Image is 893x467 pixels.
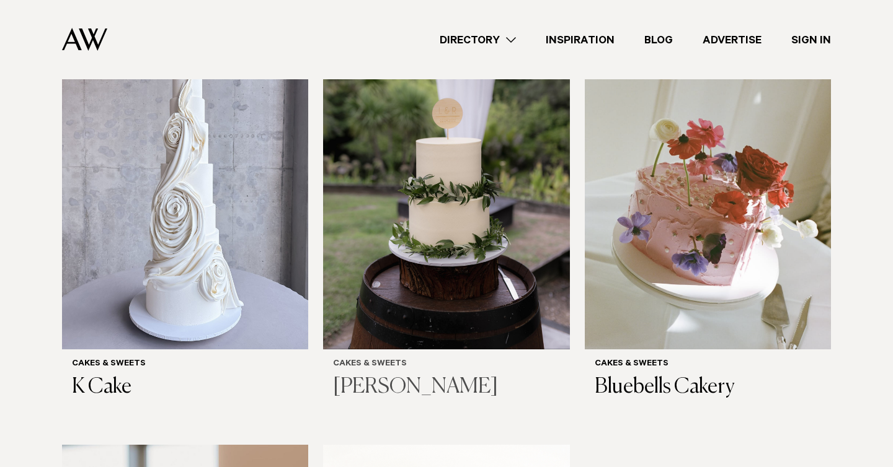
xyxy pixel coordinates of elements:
[62,28,107,51] img: Auckland Weddings Logo
[62,19,308,410] a: Auckland Weddings Cakes & Sweets | K Cake Cakes & Sweets K Cake
[776,32,846,48] a: Sign In
[595,359,821,370] h6: Cakes & Sweets
[531,32,629,48] a: Inspiration
[72,375,298,400] h3: K Cake
[425,32,531,48] a: Directory
[585,19,831,410] a: Auckland Weddings Cakes & Sweets | Bluebells Cakery Cakes & Sweets Bluebells Cakery
[585,19,831,349] img: Auckland Weddings Cakes & Sweets | Bluebells Cakery
[62,19,308,349] img: Auckland Weddings Cakes & Sweets | K Cake
[629,32,688,48] a: Blog
[323,19,569,410] a: Auckland Weddings Cakes & Sweets | Jenna Maree Cakes Cakes & Sweets [PERSON_NAME]
[333,375,559,400] h3: [PERSON_NAME]
[72,359,298,370] h6: Cakes & Sweets
[688,32,776,48] a: Advertise
[595,375,821,400] h3: Bluebells Cakery
[333,359,559,370] h6: Cakes & Sweets
[323,19,569,349] img: Auckland Weddings Cakes & Sweets | Jenna Maree Cakes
